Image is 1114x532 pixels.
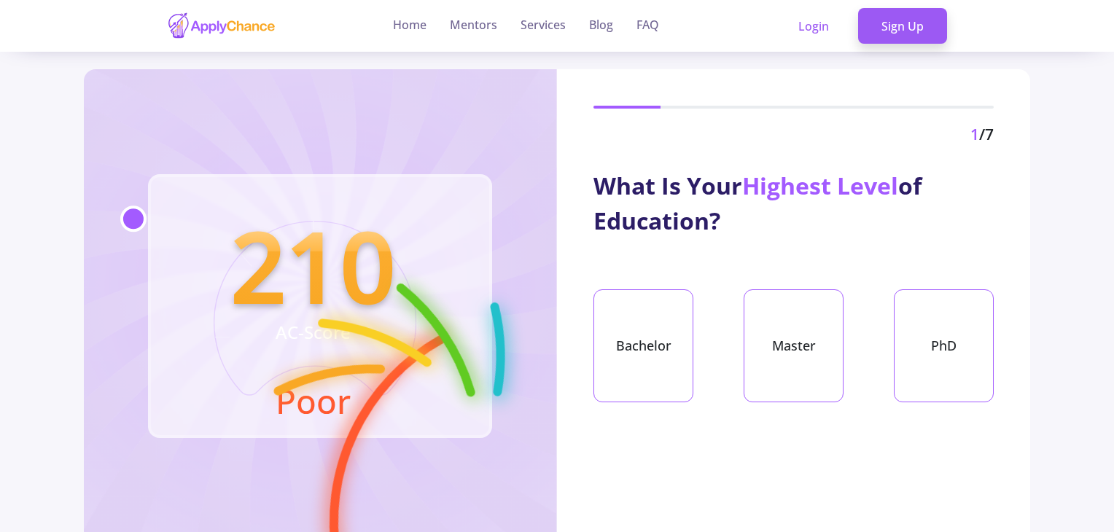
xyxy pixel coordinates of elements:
text: Poor [276,378,351,423]
div: Bachelor [593,289,693,402]
text: AC-Score [276,320,351,344]
a: Sign Up [858,8,947,44]
span: Highest Level [742,170,898,201]
span: 1 [970,124,979,144]
a: Login [775,8,852,44]
text: 210 [231,200,395,331]
div: What Is Your of Education? [593,168,994,238]
img: applychance logo [167,12,276,40]
div: Master [744,289,844,402]
div: PhD [894,289,994,402]
span: /7 [979,124,994,144]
